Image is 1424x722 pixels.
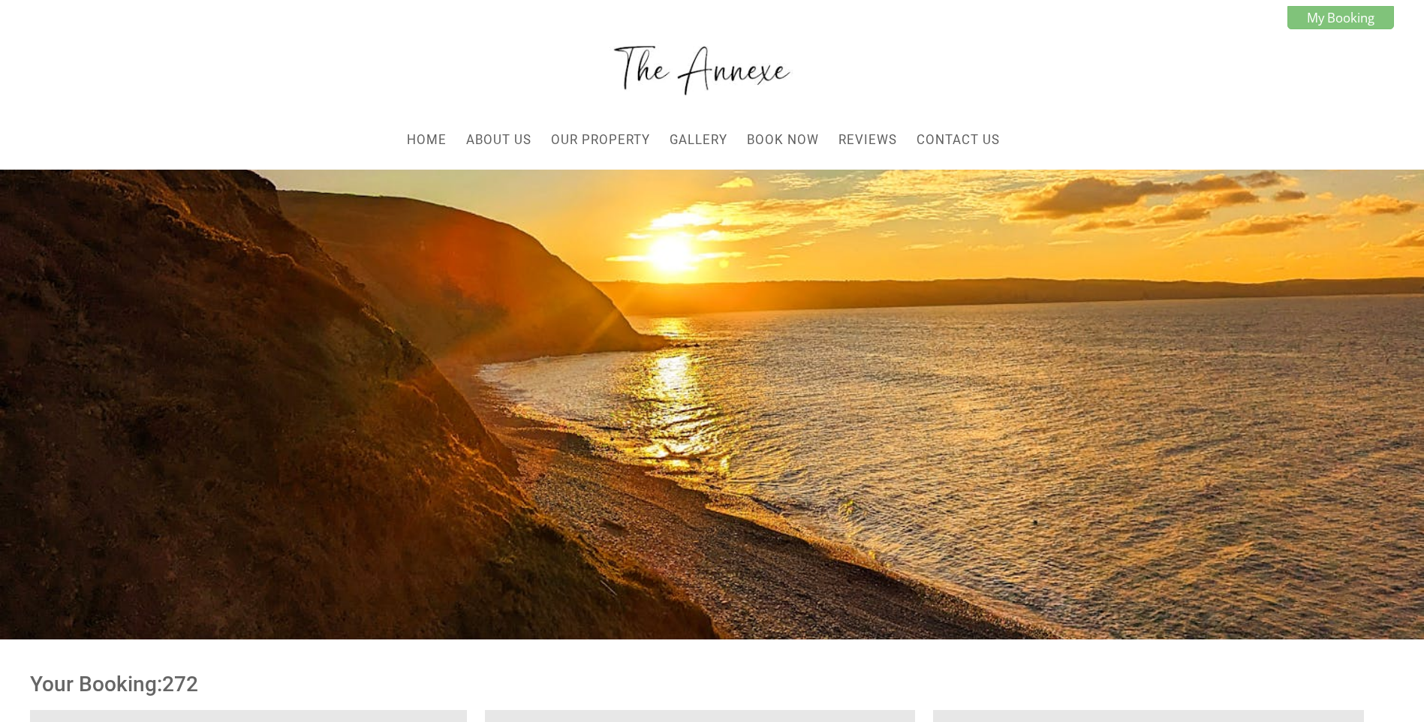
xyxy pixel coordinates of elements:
[551,132,650,147] a: Our Property
[466,132,531,147] a: About Us
[30,672,162,696] a: Your Booking:
[610,35,797,103] img: Claycott
[1287,6,1394,29] a: My Booking
[917,132,1000,147] a: Contact Us
[30,672,1376,696] h1: 272
[670,132,727,147] a: Gallery
[407,132,447,147] a: Home
[747,132,819,147] a: Book Now
[838,132,897,147] a: Reviews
